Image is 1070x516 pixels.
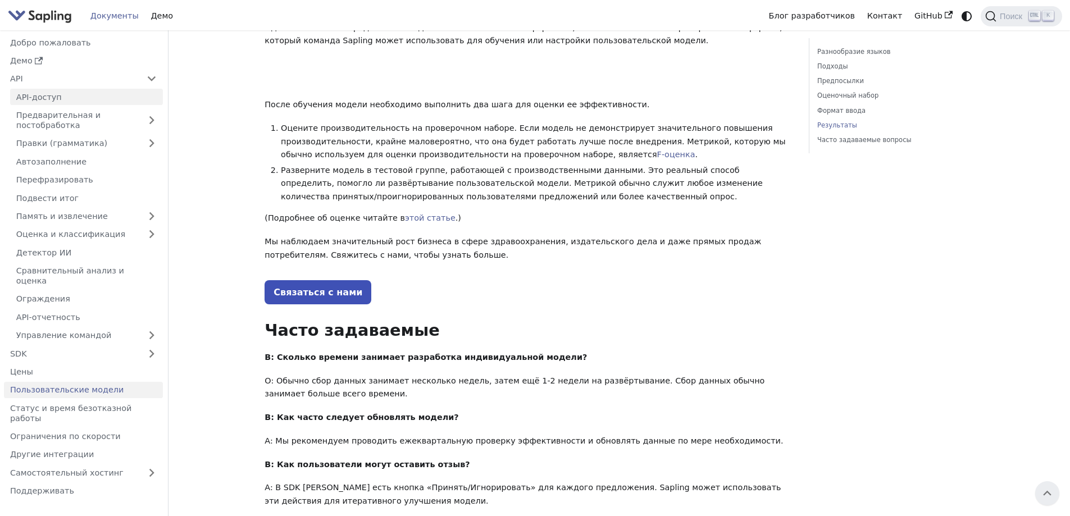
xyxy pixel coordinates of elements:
a: SDK [4,345,140,362]
a: Формат ввода [817,106,969,116]
a: Другие интеграции [4,446,163,463]
font: Документы [90,11,139,20]
font: В: Сколько времени занимает разработка индивидуальной модели? [265,353,587,362]
a: Блог разработчиков [763,7,861,25]
button: Прокрутить обратно наверх [1035,481,1059,505]
font: Предпосылки [817,77,864,85]
font: Оценочный набор [817,92,878,99]
font: Демо [151,11,173,20]
font: Разверните модель в тестовой группе, работающей с производственными данными. Это реальный способ ... [281,166,763,202]
font: API-доступ [16,93,62,102]
font: Оценка и классификация [16,230,125,239]
font: Управление командой [16,331,112,340]
font: Связаться с нами [274,287,362,298]
font: .) [456,213,461,222]
a: Добро пожаловать [4,34,163,51]
a: Разнообразие языков [817,47,969,57]
font: Правки (грамматика) [16,139,107,148]
font: В: Как часто следует обновлять модели? [265,413,458,422]
a: Документы [84,7,145,25]
a: Часто задаваемые вопросы [817,135,969,145]
a: GitHub [908,7,958,25]
a: Ограждения [10,291,163,307]
a: Пользовательские модели [4,382,163,398]
font: Другие интеграции [10,450,94,459]
a: Связаться с нами [265,280,371,304]
a: Предпосылки [817,76,969,86]
font: Самостоятельный хостинг [10,468,124,477]
a: Сравнительный анализ и оценка [10,263,163,289]
font: Ограничения по скорости [10,432,121,441]
a: Перефразировать [10,172,163,188]
button: Переключение между темным и светлым режимами (в настоящее время системный режим) [958,8,975,24]
font: Мы наблюдаем значительный рост бизнеса в сфере здравоохранения, издательского дела и даже прямых ... [265,237,761,259]
font: Поддерживать [10,486,74,495]
font: Часто задаваемые [265,321,439,340]
a: Цены [4,364,163,380]
font: Предварительная и постобработка [16,111,101,130]
img: Сапленок.ai [8,8,72,24]
a: Управление командой [10,327,163,344]
font: API [10,74,23,83]
a: Контакт [861,7,908,25]
a: Статус и время безотказной работы [4,400,163,426]
a: Предварительная и постобработка [10,107,163,134]
a: Оценка и классификация [10,226,163,243]
a: Оценочный набор [817,90,969,101]
font: Поиск [1000,12,1022,21]
font: Статус и время безотказной работы [10,404,131,423]
a: Результаты [817,120,969,131]
a: Ограничения по скорости [4,428,163,445]
a: Поддерживать [4,483,163,499]
a: Сапленок.ai [8,8,76,24]
button: Поиск (Ctrl+K) [981,6,1062,26]
font: Контакт [867,11,903,20]
font: Разнообразие языков [817,48,891,56]
a: Демо [4,53,163,69]
a: Память и извлечение [10,208,163,225]
font: Цены [10,367,33,376]
font: Демо [10,56,33,65]
font: API-отчетность [16,313,80,322]
a: API-доступ [10,89,163,105]
font: Сравнительный анализ и оценка [16,266,124,285]
font: A: В SDK [PERSON_NAME] есть кнопка «Принять/Игнорировать» для каждого предложения. Sapling может ... [265,483,781,505]
a: Правки (грамматика) [10,135,163,152]
button: Свернуть категорию боковой панели «API» [140,71,163,87]
a: Автозаполнение [10,153,163,170]
font: Автозаполнение [16,157,86,166]
font: Детектор ИИ [16,248,71,257]
font: Добро пожаловать [10,38,91,47]
font: A: Мы рекомендуем проводить ежеквартальную проверку эффективности и обновлять данные по мере необ... [265,436,783,445]
font: Формат ввода [817,107,866,115]
font: Память и извлечение [16,212,108,221]
font: Ограждения [16,294,70,303]
a: Подвести итог [10,190,163,206]
font: SDK [10,349,27,358]
a: API [4,71,140,87]
font: О: Обычно сбор данных занимает несколько недель, затем ещё 1-2 недели на развёртывание. Сбор данн... [265,376,764,399]
a: Демо [145,7,179,25]
font: В: Как пользователи могут оставить отзыв? [265,460,470,469]
font: Блог разработчиков [769,11,855,20]
font: . [695,150,698,159]
a: этой статье [405,213,456,222]
a: F-оценка [657,150,695,159]
a: Подходы [817,61,969,72]
font: Часто задаваемые вопросы [817,136,912,144]
font: Результаты [817,121,857,129]
font: Оцените производительность на проверочном наборе. Если модель не демонстрирует значительного повы... [281,124,786,159]
font: После обучения модели необходимо выполнить два шага для оценки ее эффективности. [265,100,649,109]
font: Подвести итог [16,194,79,203]
font: Перефразировать [16,175,93,184]
font: Пользовательские модели [10,385,124,394]
font: Подходы [817,62,848,70]
button: Развернуть категорию боковой панели «SDK» [140,345,163,362]
font: GitHub [914,11,942,20]
a: Самостоятельный хостинг [4,464,163,481]
a: Детектор ИИ [10,244,163,261]
a: API-отчетность [10,309,163,325]
kbd: K [1042,11,1054,21]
